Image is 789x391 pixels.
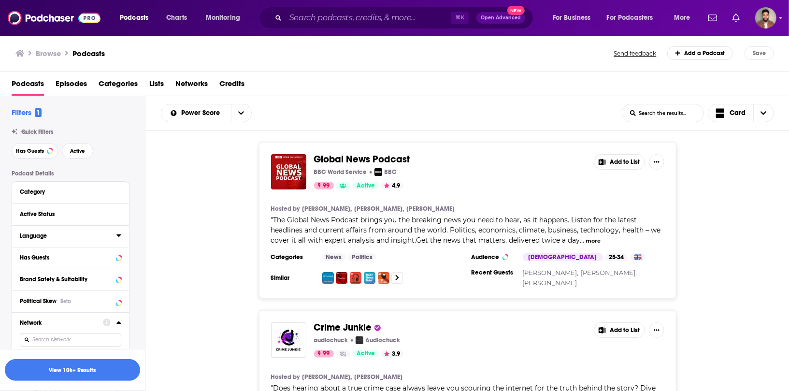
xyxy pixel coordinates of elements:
[605,253,628,261] div: 25-34
[206,11,240,25] span: Monitoring
[649,154,664,170] button: Show More Button
[20,333,121,347] input: Search Network...
[314,322,372,333] a: Crime Junkie
[472,269,515,276] h3: Recent Guests
[374,168,397,176] a: BBCBBC
[451,12,469,24] span: ⌘ K
[385,168,397,176] p: BBC
[704,10,721,26] a: Show notifications dropdown
[271,216,661,245] span: "
[12,108,42,117] h2: Filters
[350,272,361,284] img: Economist Podcasts
[161,104,252,122] h2: Choose List sort
[601,10,667,26] button: open menu
[20,298,57,304] span: Political Skew
[20,232,110,239] div: Language
[523,253,603,261] div: [DEMOGRAPHIC_DATA]
[20,251,121,263] button: Has Guests
[674,11,690,25] span: More
[472,253,515,261] h3: Audience
[8,9,100,27] a: Podchaser - Follow, Share and Rate Podcasts
[271,373,300,381] h4: Hosted by
[546,10,603,26] button: open menu
[60,298,71,304] div: Beta
[755,7,776,29] span: Logged in as calmonaghan
[5,359,140,381] button: View 10k+ Results
[594,322,645,338] button: Add to List
[302,205,352,213] a: [PERSON_NAME],
[20,230,116,242] button: Language
[12,170,129,177] p: Podcast Details
[35,108,42,117] span: 1
[322,253,346,261] a: News
[553,11,591,25] span: For Business
[507,6,525,15] span: New
[314,154,410,165] a: Global News Podcast
[56,76,87,96] span: Episodes
[166,11,187,25] span: Charts
[181,110,223,116] span: Power Score
[231,104,251,122] button: open menu
[271,322,306,358] img: Crime Junkie
[357,181,375,191] span: Active
[523,279,577,287] a: [PERSON_NAME]
[149,76,164,96] a: Lists
[314,168,367,176] p: BBC World Service
[302,373,352,381] a: [PERSON_NAME],
[199,10,253,26] button: open menu
[20,319,97,326] div: Network
[649,322,664,338] button: Show More Button
[356,336,363,344] img: Audiochuck
[667,46,733,60] a: Add a Podcast
[364,272,375,284] img: Daily News Brief
[755,7,776,29] img: User Profile
[314,321,372,333] span: Crime Junkie
[356,336,401,344] a: AudiochuckAudiochuck
[99,76,138,96] span: Categories
[353,182,379,189] a: Active
[72,49,105,58] a: Podcasts
[366,336,401,344] p: Audiochuck
[20,317,103,329] button: Network
[271,154,306,189] img: Global News Podcast
[271,205,300,213] h4: Hosted by
[374,168,382,176] img: BBC
[611,49,660,58] button: Send feedback
[607,11,653,25] span: For Podcasters
[406,205,455,213] a: [PERSON_NAME]
[20,186,121,198] button: Category
[354,205,404,213] a: [PERSON_NAME],
[314,336,348,344] p: audiochuck
[21,129,53,135] span: Quick Filters
[729,10,744,26] a: Show notifications dropdown
[336,272,347,284] img: Newshour
[314,153,410,165] span: Global News Podcast
[20,295,121,307] button: Political SkewBeta
[20,208,121,220] button: Active Status
[581,269,637,276] a: [PERSON_NAME],
[70,148,85,154] span: Active
[594,154,645,170] button: Add to List
[20,276,113,283] div: Brand Safety & Suitability
[20,273,121,285] button: Brand Safety & Suitability
[523,269,579,276] a: [PERSON_NAME],
[219,76,244,96] a: Credits
[745,46,774,60] button: Save
[476,12,525,24] button: Open AdvancedNew
[36,49,61,58] h3: Browse
[120,11,148,25] span: Podcasts
[378,272,389,284] a: FT News Briefing
[16,148,44,154] span: Has Guests
[708,104,775,122] h2: Choose View
[381,350,403,358] button: 3.9
[322,272,334,284] img: The World
[175,76,208,96] a: Networks
[481,15,521,20] span: Open Advanced
[323,349,330,359] span: 99
[314,182,334,189] a: 99
[381,182,403,189] button: 4.9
